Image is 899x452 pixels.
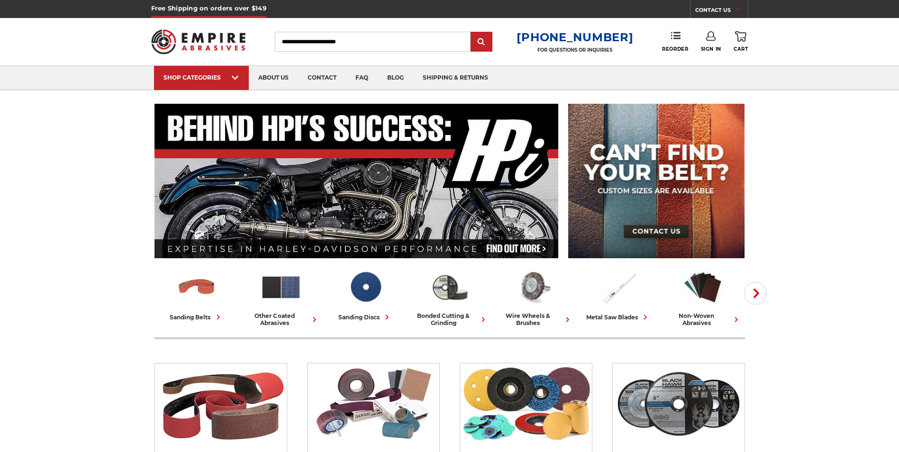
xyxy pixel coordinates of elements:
span: Sign In [701,46,721,52]
div: sanding belts [170,312,223,322]
img: Sanding Belts [155,363,287,444]
a: blog [378,66,413,90]
img: Sanding Belts [176,267,218,307]
a: about us [249,66,298,90]
div: sanding discs [338,312,392,322]
div: SHOP CATEGORIES [163,74,239,81]
img: Empire Abrasives [151,23,246,60]
img: Wire Wheels & Brushes [513,267,555,307]
a: faq [346,66,378,90]
a: bonded cutting & grinding [411,267,488,326]
a: shipping & returns [413,66,498,90]
div: bonded cutting & grinding [411,312,488,326]
a: metal saw blades [580,267,657,322]
img: Banner for an interview featuring Horsepower Inc who makes Harley performance upgrades featured o... [154,104,559,258]
a: wire wheels & brushes [496,267,572,326]
img: Sanding Discs [460,363,592,444]
img: Other Coated Abrasives [260,267,302,307]
div: other coated abrasives [243,312,319,326]
img: Bonded Cutting & Grinding [613,363,745,444]
span: Cart [734,46,748,52]
a: CONTACT US [695,5,748,18]
span: Reorder [662,46,688,52]
img: Bonded Cutting & Grinding [429,267,471,307]
div: non-woven abrasives [664,312,741,326]
div: wire wheels & brushes [496,312,572,326]
a: contact [298,66,346,90]
a: sanding discs [327,267,404,322]
button: Next [744,282,767,305]
img: Other Coated Abrasives [308,363,439,444]
a: Cart [734,31,748,52]
div: metal saw blades [586,312,650,322]
p: FOR QUESTIONS OR INQUIRIES [517,47,633,53]
a: sanding belts [158,267,235,322]
img: Sanding Discs [345,267,386,307]
a: [PHONE_NUMBER] [517,30,633,44]
img: Non-woven Abrasives [682,267,724,307]
a: Reorder [662,31,688,52]
img: promo banner for custom belts. [568,104,745,258]
a: other coated abrasives [243,267,319,326]
input: Submit [472,33,491,52]
a: non-woven abrasives [664,267,741,326]
img: Metal Saw Blades [598,267,639,307]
